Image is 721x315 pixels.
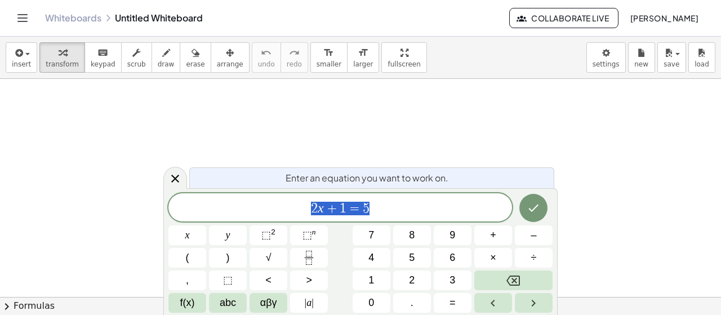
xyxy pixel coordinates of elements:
span: settings [593,60,620,68]
button: Greek alphabet [250,293,287,313]
button: Toggle navigation [14,9,32,27]
span: 0 [368,295,374,310]
i: format_size [358,46,368,60]
span: ( [186,250,189,265]
button: y [209,225,247,245]
button: settings [586,42,626,73]
button: Absolute value [290,293,328,313]
button: insert [6,42,37,73]
span: 6 [449,250,455,265]
span: < [265,273,272,288]
span: x [185,228,190,243]
span: arrange [217,60,243,68]
span: 1 [368,273,374,288]
span: scrub [127,60,146,68]
button: Functions [168,293,206,313]
span: 2 [409,273,415,288]
button: 8 [393,225,431,245]
button: Placeholder [209,270,247,290]
span: new [634,60,648,68]
button: Times [474,248,512,268]
span: a [305,295,314,310]
button: Backspace [474,270,553,290]
span: 7 [368,228,374,243]
button: Plus [474,225,512,245]
span: redo [287,60,302,68]
span: 2 [311,202,318,215]
sup: 2 [271,228,275,236]
button: redoredo [281,42,308,73]
span: + [490,228,496,243]
button: format_sizesmaller [310,42,348,73]
button: Right arrow [515,293,553,313]
button: 1 [353,270,390,290]
a: Whiteboards [45,12,101,24]
span: 3 [449,273,455,288]
button: new [628,42,655,73]
span: load [695,60,709,68]
var: x [318,201,324,215]
span: abc [220,295,236,310]
button: keyboardkeypad [84,42,122,73]
button: 0 [353,293,390,313]
span: [PERSON_NAME] [630,13,698,23]
span: Enter an equation you want to work on. [286,171,448,185]
button: 9 [434,225,471,245]
span: 8 [409,228,415,243]
span: fullscreen [388,60,420,68]
span: ⬚ [223,273,233,288]
span: ⬚ [302,229,312,241]
button: . [393,293,431,313]
span: 1 [340,202,346,215]
span: – [531,228,536,243]
button: arrange [211,42,250,73]
i: redo [289,46,300,60]
button: Superscript [290,225,328,245]
button: format_sizelarger [347,42,379,73]
span: keypad [91,60,115,68]
button: [PERSON_NAME] [621,8,707,28]
span: smaller [317,60,341,68]
span: ) [226,250,230,265]
button: load [688,42,715,73]
span: × [490,250,496,265]
button: draw [152,42,181,73]
span: | [305,297,307,308]
i: format_size [323,46,334,60]
span: save [664,60,679,68]
span: undo [258,60,275,68]
button: x [168,225,206,245]
button: , [168,270,206,290]
button: Divide [515,248,553,268]
span: αβγ [260,295,277,310]
button: Fraction [290,248,328,268]
span: erase [186,60,204,68]
span: y [226,228,230,243]
button: Equals [434,293,471,313]
span: ÷ [531,250,537,265]
button: Alphabet [209,293,247,313]
button: 7 [353,225,390,245]
span: 4 [368,250,374,265]
span: 5 [409,250,415,265]
button: ) [209,248,247,268]
button: Done [519,194,548,222]
span: ⬚ [261,229,271,241]
span: > [306,273,312,288]
span: = [346,202,363,215]
button: Left arrow [474,293,512,313]
span: 9 [449,228,455,243]
button: fullscreen [381,42,426,73]
span: + [324,202,340,215]
span: insert [12,60,31,68]
button: Greater than [290,270,328,290]
button: Collaborate Live [509,8,618,28]
span: f(x) [180,295,195,310]
span: Collaborate Live [519,13,609,23]
button: 6 [434,248,471,268]
span: draw [158,60,175,68]
i: undo [261,46,272,60]
span: larger [353,60,373,68]
span: transform [46,60,79,68]
button: undoundo [252,42,281,73]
